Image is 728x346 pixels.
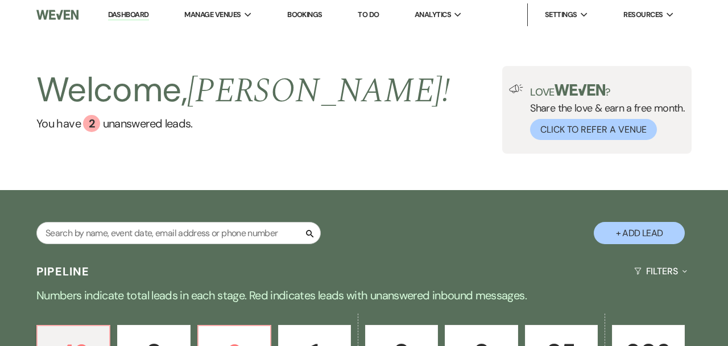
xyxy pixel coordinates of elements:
[83,115,100,132] div: 2
[594,222,685,244] button: + Add Lead
[623,9,663,20] span: Resources
[555,84,605,96] img: weven-logo-green.svg
[509,84,523,93] img: loud-speaker-illustration.svg
[545,9,577,20] span: Settings
[108,10,149,20] a: Dashboard
[187,65,450,117] span: [PERSON_NAME] !
[184,9,241,20] span: Manage Venues
[530,119,657,140] button: Click to Refer a Venue
[36,263,90,279] h3: Pipeline
[630,256,692,286] button: Filters
[287,10,322,19] a: Bookings
[36,115,450,132] a: You have 2 unanswered leads.
[36,66,450,115] h2: Welcome,
[530,84,685,97] p: Love ?
[523,84,685,140] div: Share the love & earn a free month.
[36,222,321,244] input: Search by name, event date, email address or phone number
[358,10,379,19] a: To Do
[36,3,78,27] img: Weven Logo
[415,9,451,20] span: Analytics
